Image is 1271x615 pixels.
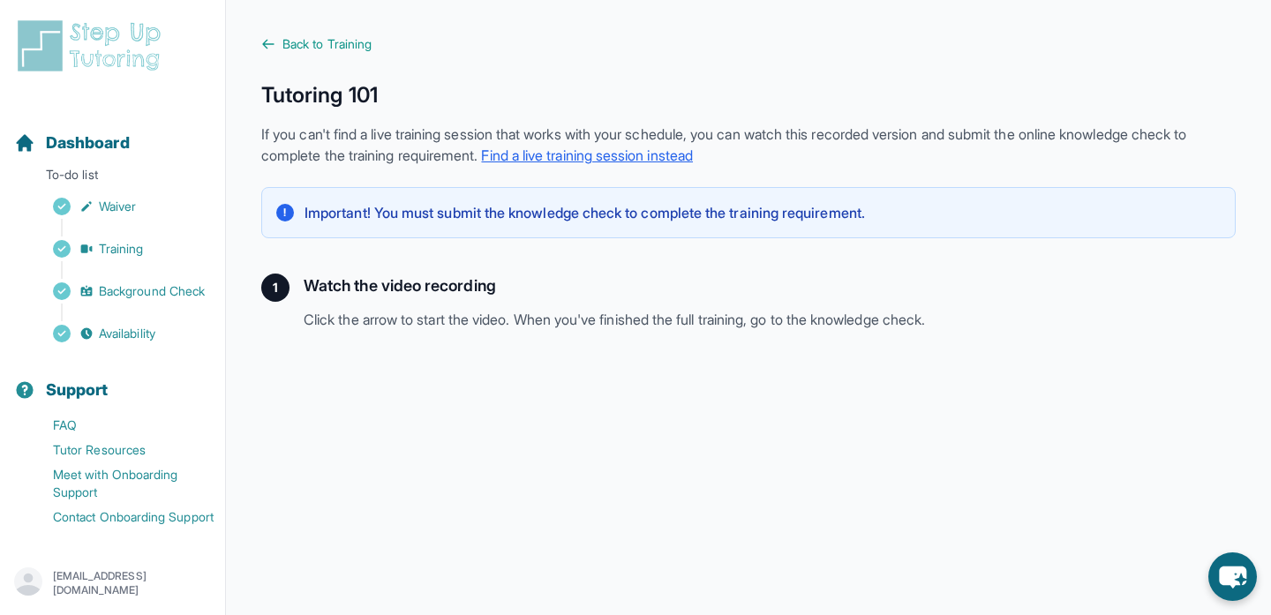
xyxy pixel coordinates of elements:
[14,236,225,261] a: Training
[283,206,286,220] span: !
[14,462,225,505] a: Meet with Onboarding Support
[273,279,278,296] span: 1
[261,35,1236,53] a: Back to Training
[304,274,1236,298] h2: Watch the video recording
[14,505,225,529] a: Contact Onboarding Support
[99,240,144,258] span: Training
[14,438,225,462] a: Tutor Resources
[14,413,225,438] a: FAQ
[305,202,865,223] p: Important! You must submit the knowledge check to complete the training requirement.
[46,131,130,155] span: Dashboard
[481,146,693,164] a: Find a live training session instead
[53,569,211,597] p: [EMAIL_ADDRESS][DOMAIN_NAME]
[99,198,136,215] span: Waiver
[14,567,211,599] button: [EMAIL_ADDRESS][DOMAIN_NAME]
[14,194,225,219] a: Waiver
[7,349,218,409] button: Support
[7,166,218,191] p: To-do list
[99,282,205,300] span: Background Check
[14,18,171,74] img: logo
[282,35,372,53] span: Back to Training
[99,325,155,342] span: Availability
[7,102,218,162] button: Dashboard
[1208,552,1257,601] button: chat-button
[261,124,1236,166] p: If you can't find a live training session that works with your schedule, you can watch this recor...
[14,279,225,304] a: Background Check
[14,131,130,155] a: Dashboard
[46,378,109,402] span: Support
[14,321,225,346] a: Availability
[304,309,1236,330] p: Click the arrow to start the video. When you've finished the full training, go to the knowledge c...
[261,81,1236,109] h1: Tutoring 101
